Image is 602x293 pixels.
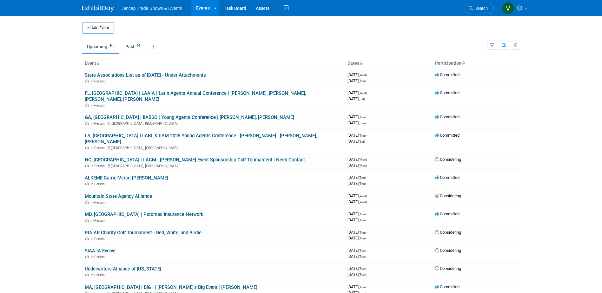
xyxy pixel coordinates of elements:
[367,230,367,235] span: -
[85,121,89,125] img: In-Person Event
[435,175,460,180] span: Committed
[367,248,367,253] span: -
[465,3,494,14] a: Search
[90,121,107,126] span: In-Person
[90,218,107,223] span: In-Person
[85,284,257,290] a: MA, [GEOGRAPHIC_DATA] | BIG I | [PERSON_NAME]'s Big Event | [PERSON_NAME]
[90,237,107,241] span: In-Person
[347,266,367,271] span: [DATE]
[347,230,367,235] span: [DATE]
[359,61,362,66] a: Sort by Start Date
[85,164,89,167] img: In-Person Event
[90,182,107,186] span: In-Person
[347,96,365,101] span: [DATE]
[368,157,369,162] span: -
[90,146,107,150] span: In-Person
[85,218,89,222] img: In-Person Event
[347,272,366,277] span: [DATE]
[435,114,460,119] span: Committed
[96,61,99,66] a: Sort by Event Name
[359,97,365,101] span: (Sat)
[359,212,366,216] span: (Thu)
[461,61,465,66] a: Sort by Participation Type
[85,266,161,272] a: Underwriters Alliance of [US_STATE]
[359,73,367,77] span: (Wed)
[122,6,182,11] span: Jencap Trade Shows & Events
[359,158,367,161] span: (Mon)
[85,237,89,240] img: In-Person Event
[347,248,367,253] span: [DATE]
[359,176,366,179] span: (Thu)
[85,72,206,78] a: State Associations List as of [DATE] - Under Attachments
[359,134,366,137] span: (Thu)
[359,200,367,204] span: (Wed)
[359,79,366,83] span: (Thu)
[82,58,345,69] th: Event
[85,114,294,120] a: GA, [GEOGRAPHIC_DATA] | IIABSC | Young Agents Conference | [PERSON_NAME], [PERSON_NAME]
[347,114,367,119] span: [DATE]
[435,72,460,77] span: Committed
[121,41,147,53] a: Past70
[347,254,366,259] span: [DATE]
[359,194,367,198] span: (Wed)
[435,248,461,253] span: Considering
[502,2,514,14] img: Vanessa O'Brien
[85,248,116,254] a: SIAA IA Evolve
[347,175,367,180] span: [DATE]
[90,103,107,107] span: In-Person
[367,284,367,289] span: -
[85,193,152,199] a: Mountain State Agency Alliance
[85,90,306,102] a: FL, [GEOGRAPHIC_DATA] | LAAIA | Latin Agents Annual Conference | [PERSON_NAME], [PERSON_NAME], [P...
[368,72,369,77] span: -
[359,115,366,119] span: (Thu)
[85,255,89,258] img: In-Person Event
[347,157,369,162] span: [DATE]
[347,72,369,77] span: [DATE]
[85,175,168,181] a: ALKEME CarrierVerse-[PERSON_NAME]
[347,212,367,216] span: [DATE]
[367,266,367,271] span: -
[347,181,366,186] span: [DATE]
[347,120,366,125] span: [DATE]
[85,145,342,150] div: [GEOGRAPHIC_DATA], [GEOGRAPHIC_DATA]
[347,139,365,144] span: [DATE]
[359,285,366,289] span: (Thu)
[435,266,461,271] span: Considering
[108,43,115,48] span: 44
[85,79,89,82] img: In-Person Event
[85,146,89,149] img: In-Person Event
[85,230,202,236] a: PIA AR Charity Golf Tournament - Red, White, and Birdie
[85,157,305,163] a: NC, [GEOGRAPHIC_DATA] | IIACM | [PERSON_NAME] Event Sponsorship Golf Tournament | Need Contact
[435,133,460,138] span: Committed
[367,175,367,180] span: -
[359,91,367,95] span: (Wed)
[85,163,342,168] div: [GEOGRAPHIC_DATA], [GEOGRAPHIC_DATA]
[359,237,366,240] span: (Thu)
[368,193,369,198] span: -
[359,255,366,258] span: (Tue)
[135,43,142,48] span: 70
[347,236,366,240] span: [DATE]
[435,157,461,162] span: Considering
[359,121,366,125] span: (Sun)
[85,133,317,145] a: LA, [GEOGRAPHIC_DATA] I IIABL & IIAM 2025 Young Agents Conference I [PERSON_NAME] I [PERSON_NAME]...
[85,182,89,185] img: In-Person Event
[433,58,520,69] th: Participation
[90,164,107,168] span: In-Person
[473,6,488,11] span: Search
[90,255,107,259] span: In-Person
[359,249,366,252] span: (Tue)
[359,267,366,270] span: (Tue)
[85,200,89,204] img: In-Person Event
[347,199,367,204] span: [DATE]
[347,193,369,198] span: [DATE]
[367,133,367,138] span: -
[367,212,367,216] span: -
[359,164,367,167] span: (Mon)
[90,200,107,205] span: In-Person
[359,218,366,222] span: (Thu)
[359,182,366,186] span: (Thu)
[85,120,342,126] div: [GEOGRAPHIC_DATA], [GEOGRAPHIC_DATA]
[368,90,369,95] span: -
[82,22,114,34] button: Add Event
